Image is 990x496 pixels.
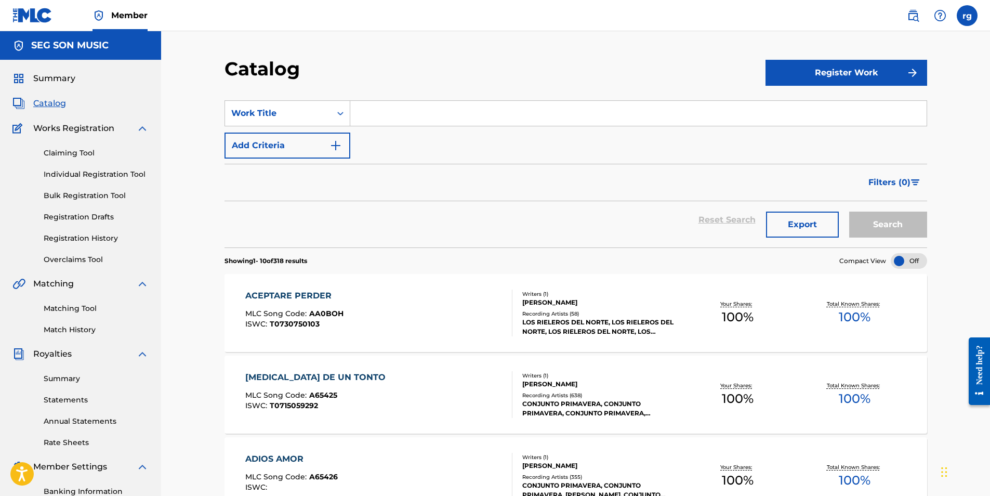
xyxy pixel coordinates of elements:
div: User Menu [957,5,978,26]
div: [PERSON_NAME] [522,461,679,471]
img: Member Settings [12,461,25,473]
p: Showing 1 - 10 of 318 results [225,256,307,266]
img: expand [136,461,149,473]
div: Writers ( 1 ) [522,290,679,298]
a: CatalogCatalog [12,97,66,110]
span: MLC Song Code : [245,390,309,400]
img: Top Rightsholder [93,9,105,22]
span: Filters ( 0 ) [868,176,910,189]
iframe: Chat Widget [938,446,990,496]
p: Your Shares: [720,463,755,471]
span: ISWC : [245,401,270,410]
a: Bulk Registration Tool [44,190,149,201]
div: Work Title [231,107,325,120]
span: 100 % [839,308,870,327]
img: Matching [12,278,25,290]
a: Matching Tool [44,303,149,314]
a: Rate Sheets [44,437,149,448]
div: CONJUNTO PRIMAVERA, CONJUNTO PRIMAVERA, CONJUNTO PRIMAVERA, CONJUNTO PRIMAVERA, CONJUNTO PRIMAVERA [522,399,679,418]
a: Statements [44,395,149,406]
span: Summary [33,72,75,85]
form: Search Form [225,100,927,247]
img: search [907,9,919,22]
span: Compact View [839,256,886,266]
span: Member Settings [33,461,107,473]
span: Royalties [33,348,72,360]
div: [PERSON_NAME] [522,380,679,389]
span: A65425 [309,390,337,400]
h5: SEG SON MUSIC [31,40,109,51]
span: ISWC : [245,482,270,492]
img: Works Registration [12,122,26,135]
a: Match History [44,324,149,335]
a: Annual Statements [44,416,149,427]
span: 100 % [839,471,870,490]
span: A65426 [309,472,338,481]
span: Catalog [33,97,66,110]
img: Royalties [12,348,25,360]
div: LOS RIELEROS DEL NORTE, LOS RIELEROS DEL NORTE, LOS RIELEROS DEL NORTE, LOS RIELEROS DEL NORTE, L... [522,318,679,336]
span: 100 % [722,389,754,408]
img: expand [136,122,149,135]
button: Filters (0) [862,169,927,195]
div: Recording Artists ( 638 ) [522,391,679,399]
span: MLC Song Code : [245,472,309,481]
img: Accounts [12,40,25,52]
span: Matching [33,278,74,290]
img: Catalog [12,97,25,110]
a: Registration Drafts [44,212,149,223]
iframe: Resource Center [961,330,990,413]
a: Claiming Tool [44,148,149,159]
a: ACEPTARE PERDERMLC Song Code:AA0BOHISWC:T0730750103Writers (1)[PERSON_NAME]Recording Artists (58)... [225,274,927,352]
p: Total Known Shares: [827,463,882,471]
p: Total Known Shares: [827,300,882,308]
p: Total Known Shares: [827,382,882,389]
span: MLC Song Code : [245,309,309,318]
img: f7272a7cc735f4ea7f67.svg [906,67,919,79]
img: expand [136,348,149,360]
img: MLC Logo [12,8,52,23]
img: 9d2ae6d4665cec9f34b9.svg [329,139,342,152]
span: 100 % [839,389,870,408]
a: Public Search [903,5,923,26]
h2: Catalog [225,57,305,81]
p: Your Shares: [720,300,755,308]
span: Member [111,9,148,21]
div: [PERSON_NAME] [522,298,679,307]
div: Writers ( 1 ) [522,372,679,380]
span: AA0BOH [309,309,344,318]
img: expand [136,278,149,290]
img: filter [911,179,920,186]
a: Registration History [44,233,149,244]
button: Add Criteria [225,133,350,159]
img: Summary [12,72,25,85]
span: T0730750103 [270,319,320,329]
div: Recording Artists ( 355 ) [522,473,679,481]
a: Individual Registration Tool [44,169,149,180]
div: Writers ( 1 ) [522,453,679,461]
span: 100 % [722,308,754,327]
a: Summary [44,373,149,384]
span: Works Registration [33,122,114,135]
div: Recording Artists ( 58 ) [522,310,679,318]
div: Drag [941,456,947,488]
a: Overclaims Tool [44,254,149,265]
button: Register Work [765,60,927,86]
div: Help [930,5,951,26]
button: Export [766,212,839,238]
div: ADIOS AMOR [245,453,338,465]
img: help [934,9,946,22]
span: T0715059292 [270,401,318,410]
div: [MEDICAL_DATA] DE UN TONTO [245,371,391,384]
div: ACEPTARE PERDER [245,290,344,302]
a: [MEDICAL_DATA] DE UN TONTOMLC Song Code:A65425ISWC:T0715059292Writers (1)[PERSON_NAME]Recording A... [225,356,927,434]
span: 100 % [722,471,754,490]
a: SummarySummary [12,72,75,85]
p: Your Shares: [720,382,755,389]
span: ISWC : [245,319,270,329]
